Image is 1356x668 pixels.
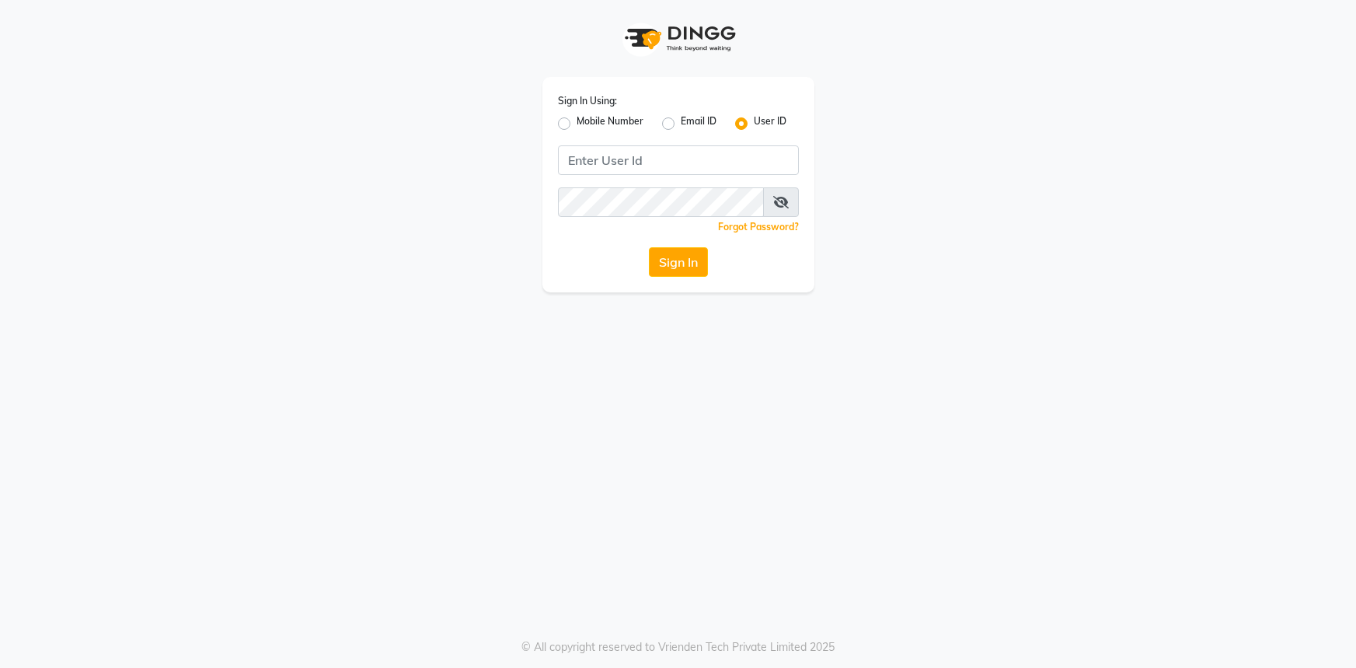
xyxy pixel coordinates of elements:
button: Sign In [649,247,708,277]
a: Forgot Password? [718,221,799,233]
label: Sign In Using: [558,94,617,108]
label: User ID [754,114,786,133]
label: Mobile Number [577,114,643,133]
label: Email ID [681,114,716,133]
input: Username [558,187,764,217]
input: Username [558,145,799,175]
img: logo1.svg [616,16,741,61]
